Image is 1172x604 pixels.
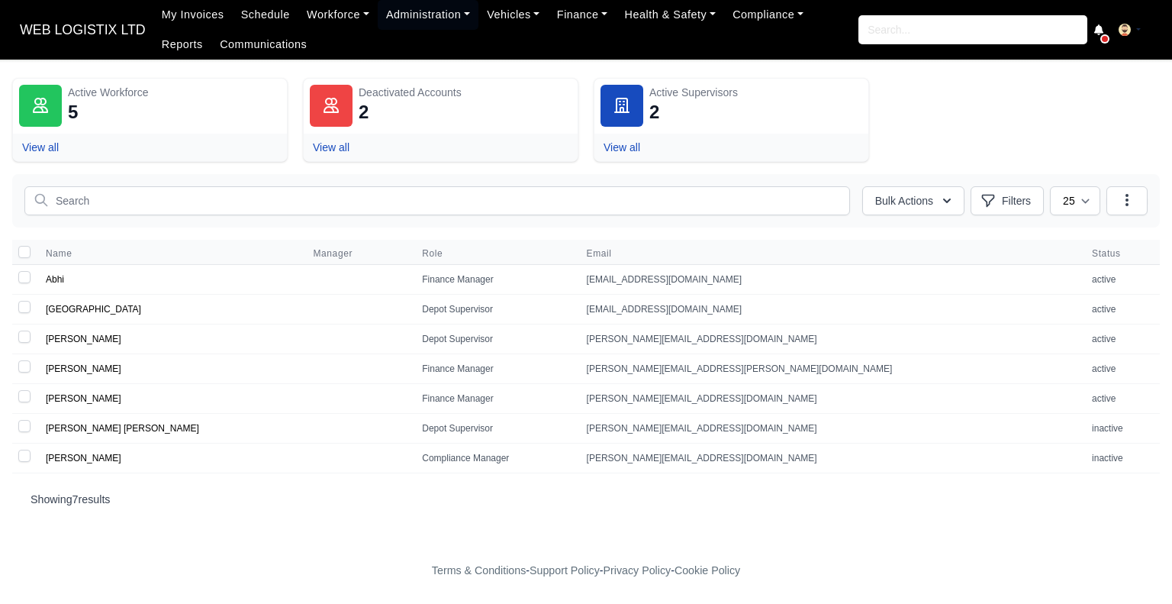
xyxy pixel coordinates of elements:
td: [PERSON_NAME][EMAIL_ADDRESS][DOMAIN_NAME] [578,444,1083,473]
td: active [1083,384,1160,414]
td: active [1083,295,1160,325]
a: Support Policy [530,564,600,577]
td: [PERSON_NAME][EMAIL_ADDRESS][DOMAIN_NAME] [578,384,1083,414]
a: [PERSON_NAME] [46,334,121,344]
span: Role [422,247,443,260]
a: View all [604,141,640,153]
span: Status [1092,247,1151,260]
div: Deactivated Accounts [359,85,572,100]
a: [PERSON_NAME] [46,393,121,404]
button: Bulk Actions [862,186,964,215]
a: WEB LOGISTIX LTD [12,15,153,45]
td: [PERSON_NAME][EMAIL_ADDRESS][DOMAIN_NAME] [578,325,1083,354]
td: Compliance Manager [413,444,577,473]
a: [GEOGRAPHIC_DATA] [46,304,141,315]
a: Terms & Conditions [432,564,526,577]
a: [PERSON_NAME] [46,453,121,463]
td: active [1083,354,1160,384]
td: Finance Manager [413,384,577,414]
td: [PERSON_NAME][EMAIL_ADDRESS][DOMAIN_NAME] [578,414,1083,444]
a: View all [313,141,349,153]
a: Privacy Policy [604,564,671,577]
button: Filters [971,186,1044,215]
div: 5 [68,100,78,124]
a: Reports [153,30,211,60]
p: Showing results [31,492,1141,507]
td: Depot Supervisor [413,325,577,354]
span: WEB LOGISTIX LTD [12,15,153,45]
button: Manager [313,247,365,260]
span: 7 [72,493,79,505]
a: Cookie Policy [675,564,740,577]
div: Active Workforce [68,85,281,100]
td: Depot Supervisor [413,414,577,444]
td: [EMAIL_ADDRESS][DOMAIN_NAME] [578,295,1083,325]
span: Name [46,247,72,260]
span: Email [587,247,1074,260]
div: Active Supervisors [649,85,862,100]
td: Finance Manager [413,354,577,384]
td: Depot Supervisor [413,295,577,325]
td: Finance Manager [413,265,577,295]
td: inactive [1083,444,1160,473]
input: Search [24,186,850,215]
a: [PERSON_NAME] [46,363,121,374]
input: Search... [858,15,1087,44]
td: inactive [1083,414,1160,444]
div: 2 [649,100,659,124]
a: Abhi [46,274,64,285]
div: - - - [151,562,1021,580]
button: Name [46,247,84,260]
button: Role [422,247,455,260]
a: View all [22,141,59,153]
td: active [1083,265,1160,295]
td: active [1083,325,1160,354]
a: Communications [211,30,316,60]
div: 2 [359,100,369,124]
td: [EMAIL_ADDRESS][DOMAIN_NAME] [578,265,1083,295]
td: [PERSON_NAME][EMAIL_ADDRESS][PERSON_NAME][DOMAIN_NAME] [578,354,1083,384]
span: Manager [313,247,353,260]
a: [PERSON_NAME] [PERSON_NAME] [46,423,199,434]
